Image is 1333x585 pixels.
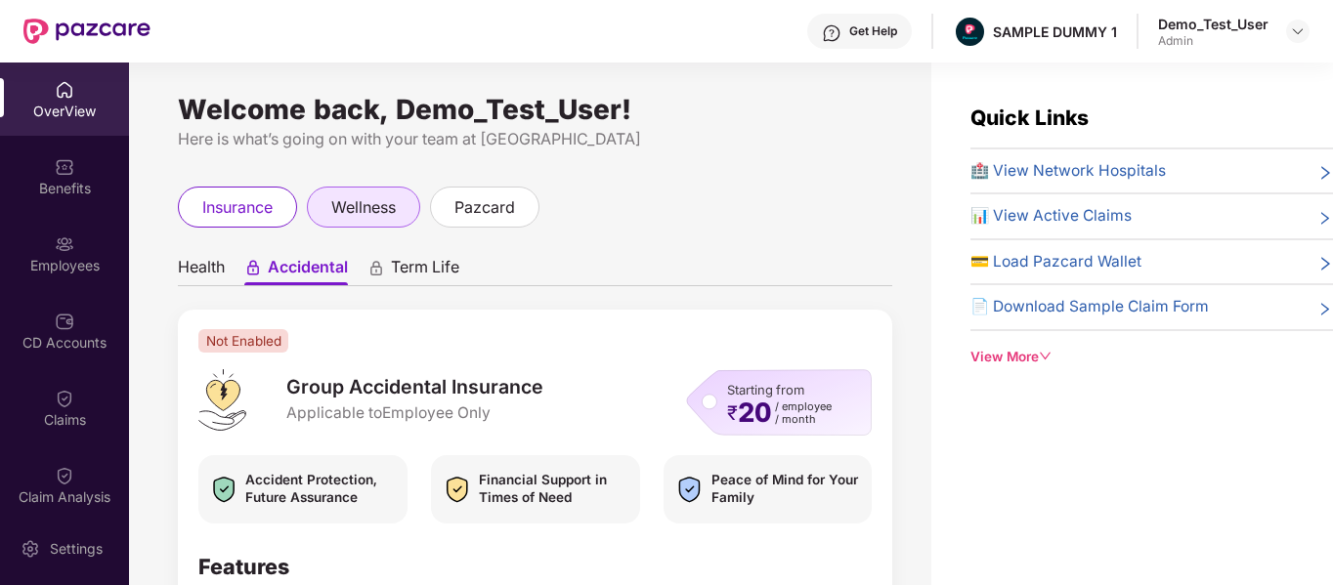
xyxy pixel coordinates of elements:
[441,469,473,510] img: icon
[55,80,74,100] img: svg+xml;base64,PHN2ZyBpZD0iSG9tZSIgeG1sbnM9Imh0dHA6Ly93d3cudzMub3JnLzIwMDAvc3ZnIiB3aWR0aD0iMjAiIG...
[178,257,225,285] span: Health
[55,157,74,177] img: svg+xml;base64,PHN2ZyBpZD0iQmVuZWZpdHMiIHhtbG5zPSJodHRwOi8vd3d3LnczLm9yZy8yMDAwL3N2ZyIgd2lkdGg9Ij...
[970,105,1089,130] span: Quick Links
[1039,350,1053,363] span: down
[479,471,630,508] span: Financial Support in Times of Need
[331,195,396,220] span: wellness
[970,159,1166,183] span: 🏥 View Network Hospitals
[1317,208,1333,228] span: right
[970,250,1141,273] span: 💳 Load Pazcard Wallet
[738,400,771,426] span: 20
[993,22,1117,41] div: SAMPLE DUMMY 1
[711,471,863,508] span: Peace of Mind for Your Family
[178,102,892,117] div: Welcome back, Demo_Test_User!
[1317,254,1333,273] span: right
[202,195,273,220] span: insurance
[822,23,841,43] img: svg+xml;base64,PHN2ZyBpZD0iSGVscC0zMngzMiIgeG1sbnM9Imh0dHA6Ly93d3cudzMub3JnLzIwMDAvc3ZnIiB3aWR0aD...
[55,466,74,485] img: svg+xml;base64,PHN2ZyBpZD0iQ2xhaW0iIHhtbG5zPSJodHRwOi8vd3d3LnczLm9yZy8yMDAwL3N2ZyIgd2lkdGg9IjIwIi...
[727,405,738,421] span: ₹
[391,257,459,285] span: Term Life
[23,19,150,44] img: New Pazcare Logo
[367,259,385,276] div: animation
[956,18,984,46] img: Pazcare_Alternative_logo-01-01.png
[775,413,832,426] span: / month
[245,471,398,508] span: Accident Protection, Future Assurance
[198,369,246,431] img: logo
[1317,299,1333,318] span: right
[244,259,262,276] div: animation
[55,389,74,408] img: svg+xml;base64,PHN2ZyBpZD0iQ2xhaW0iIHhtbG5zPSJodHRwOi8vd3d3LnczLm9yZy8yMDAwL3N2ZyIgd2lkdGg9IjIwIi...
[198,329,288,353] span: Not Enabled
[21,539,40,559] img: svg+xml;base64,PHN2ZyBpZD0iU2V0dGluZy0yMHgyMCIgeG1sbnM9Imh0dHA6Ly93d3cudzMub3JnLzIwMDAvc3ZnIiB3aW...
[454,195,515,220] span: pazcard
[44,539,108,559] div: Settings
[673,469,706,510] img: icon
[208,469,239,510] img: icon
[1290,23,1306,39] img: svg+xml;base64,PHN2ZyBpZD0iRHJvcGRvd24tMzJ4MzIiIHhtbG5zPSJodHRwOi8vd3d3LnczLm9yZy8yMDAwL3N2ZyIgd2...
[1158,15,1268,33] div: Demo_Test_User
[198,553,872,580] div: Features
[1317,163,1333,183] span: right
[970,295,1209,318] span: 📄 Download Sample Claim Form
[286,402,543,424] span: Applicable to Employee Only
[286,374,543,400] span: Group Accidental Insurance
[268,257,348,285] span: Accidental
[849,23,897,39] div: Get Help
[1158,33,1268,49] div: Admin
[970,347,1333,367] div: View More
[55,234,74,254] img: svg+xml;base64,PHN2ZyBpZD0iRW1wbG95ZWVzIiB4bWxucz0iaHR0cDovL3d3dy53My5vcmcvMjAwMC9zdmciIHdpZHRoPS...
[775,400,832,413] span: / employee
[178,127,892,151] div: Here is what’s going on with your team at [GEOGRAPHIC_DATA]
[55,312,74,331] img: svg+xml;base64,PHN2ZyBpZD0iQ0RfQWNjb3VudHMiIGRhdGEtbmFtZT0iQ0QgQWNjb3VudHMiIHhtbG5zPSJodHRwOi8vd3...
[727,382,804,397] span: Starting from
[970,204,1132,228] span: 📊 View Active Claims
